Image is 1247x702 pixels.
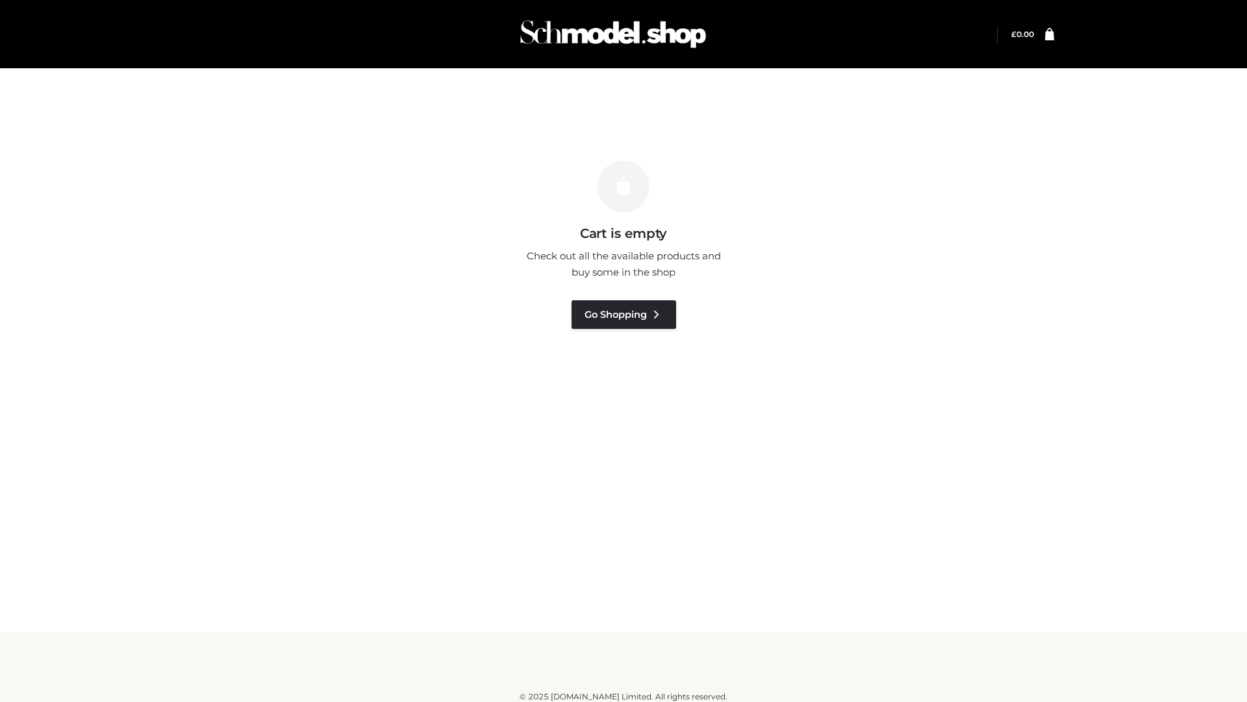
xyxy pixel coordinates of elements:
[222,226,1025,241] h3: Cart is empty
[1011,29,1034,39] bdi: 0.00
[572,300,676,329] a: Go Shopping
[1011,29,1034,39] a: £0.00
[1011,29,1016,39] span: £
[520,248,727,281] p: Check out all the available products and buy some in the shop
[516,8,711,60] img: Schmodel Admin 964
